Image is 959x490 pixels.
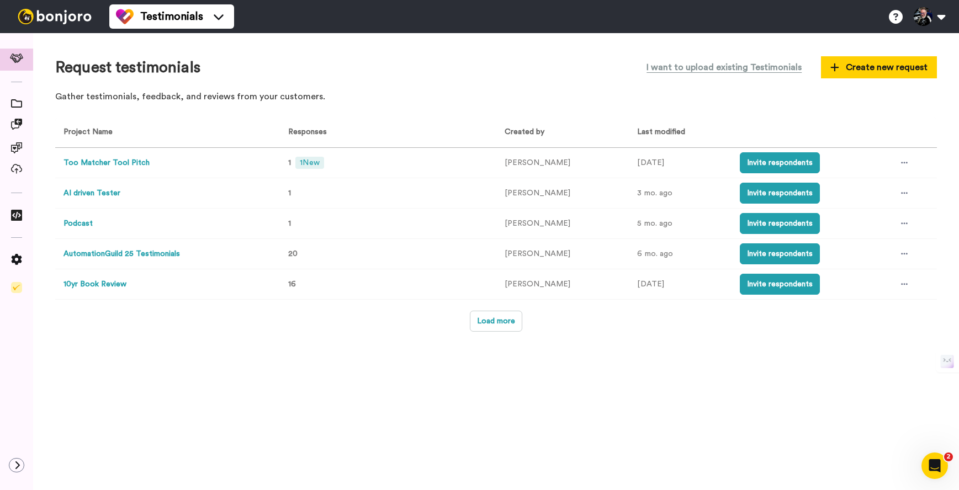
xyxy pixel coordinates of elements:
span: Testimonials [140,9,203,24]
button: Too Matcher Tool Pitch [63,157,150,169]
span: 2 [944,452,953,461]
td: [PERSON_NAME] [496,269,629,300]
h1: Request testimonials [55,59,200,76]
td: [DATE] [629,148,731,178]
button: Invite respondents [740,152,820,173]
th: Created by [496,118,629,148]
button: Create new request [821,56,937,78]
img: bj-logo-header-white.svg [13,9,96,24]
button: Invite respondents [740,243,820,264]
span: 16 [288,280,296,288]
button: Invite respondents [740,274,820,295]
td: [PERSON_NAME] [496,209,629,239]
td: [DATE] [629,269,731,300]
button: Podcast [63,218,93,230]
span: 1 [288,159,291,167]
td: [PERSON_NAME] [496,239,629,269]
button: AI driven Tester [63,188,120,199]
td: 5 mo. ago [629,209,731,239]
span: 1 [288,189,291,197]
span: I want to upload existing Testimonials [647,61,802,74]
img: Checklist.svg [11,282,22,293]
td: [PERSON_NAME] [496,178,629,209]
p: Gather testimonials, feedback, and reviews from your customers. [55,90,937,103]
button: Invite respondents [740,213,820,234]
img: tm-color.svg [116,8,134,25]
span: Responses [284,128,327,136]
button: Invite respondents [740,183,820,204]
span: Create new request [830,61,928,74]
button: AutomationGuild 25 Testimonials [63,248,180,260]
span: 1 New [295,157,324,169]
td: 3 mo. ago [629,178,731,209]
button: I want to upload existing Testimonials [638,55,810,79]
button: Load more [470,311,522,332]
span: 1 [288,220,291,227]
span: 20 [288,250,298,258]
td: [PERSON_NAME] [496,148,629,178]
button: 10yr Book Review [63,279,126,290]
th: Project Name [55,118,275,148]
th: Last modified [629,118,731,148]
td: 6 mo. ago [629,239,731,269]
iframe: Intercom live chat [921,452,948,479]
